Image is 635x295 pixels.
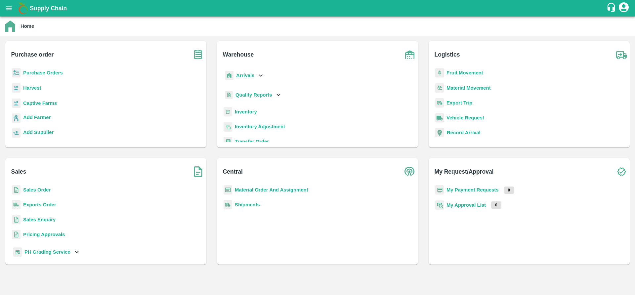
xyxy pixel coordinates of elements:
[491,201,501,209] p: 0
[190,163,206,180] img: soSales
[435,167,494,176] b: My Request/Approval
[223,50,254,59] b: Warehouse
[606,2,618,14] div: customer-support
[235,92,272,98] b: Quality Reports
[235,187,308,192] a: Material Order And Assignment
[23,114,51,123] a: Add Farmer
[11,167,26,176] b: Sales
[402,46,418,63] img: warehouse
[12,200,21,210] img: shipments
[618,1,630,15] div: account of current user
[23,115,51,120] b: Add Farmer
[224,137,232,147] img: whTransfer
[23,85,41,91] a: Harvest
[402,163,418,180] img: central
[224,68,265,83] div: Arrivals
[224,107,232,117] img: whInventory
[235,202,260,207] a: Shipments
[435,185,444,195] img: payment
[12,185,21,195] img: sales
[12,215,21,225] img: sales
[446,85,491,91] a: Material Movement
[225,91,233,99] img: qualityReport
[224,185,232,195] img: centralMaterial
[13,247,22,257] img: whTracker
[224,200,232,210] img: shipments
[23,217,56,222] a: Sales Enquiry
[12,113,21,123] img: farmer
[235,109,257,114] a: Inventory
[12,230,21,239] img: sales
[190,46,206,63] img: purchase
[504,187,514,194] p: 0
[23,70,63,75] a: Purchase Orders
[446,187,499,192] a: My Payment Requests
[23,130,54,135] b: Add Supplier
[447,130,481,135] a: Record Arrival
[30,4,606,13] a: Supply Chain
[12,128,21,138] img: supplier
[1,1,17,16] button: open drawer
[224,122,232,132] img: inventory
[23,187,51,192] a: Sales Order
[11,50,54,59] b: Purchase order
[235,139,269,144] a: Transfer Order
[435,83,444,93] img: material
[224,88,282,102] div: Quality Reports
[236,73,254,78] b: Arrivals
[435,98,444,108] img: delivery
[21,23,34,29] b: Home
[613,46,630,63] img: truck
[23,101,57,106] a: Captive Farms
[23,129,54,138] a: Add Supplier
[235,124,285,129] a: Inventory Adjustment
[446,70,483,75] a: Fruit Movement
[12,68,21,78] img: reciept
[613,163,630,180] img: check
[17,2,30,15] img: logo
[435,200,444,210] img: approval
[435,113,444,123] img: vehicle
[12,245,80,260] div: PH Grading Service
[446,202,486,208] a: My Approval List
[446,100,472,105] a: Export Trip
[24,249,70,255] b: PH Grading Service
[446,115,484,120] a: Vehicle Request
[12,98,21,108] img: harvest
[225,71,233,80] img: whArrival
[435,128,444,137] img: recordArrival
[23,202,56,207] a: Exports Order
[12,83,21,93] img: harvest
[23,232,65,237] a: Pricing Approvals
[30,5,67,12] b: Supply Chain
[223,167,243,176] b: Central
[435,68,444,78] img: fruit
[435,50,460,59] b: Logistics
[5,21,15,32] img: home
